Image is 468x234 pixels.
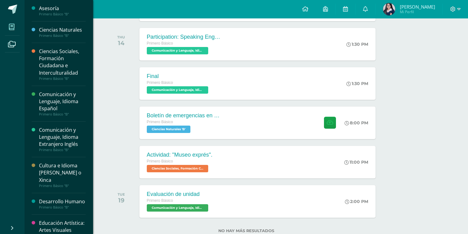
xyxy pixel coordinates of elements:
span: Primero Básico [147,41,173,45]
img: 393de93c8a89279b17f83f408801ebc0.png [383,3,395,15]
span: Comunicación y Lenguaje, Idioma Extranjero Inglés 'B' [147,86,208,94]
div: THU [117,35,125,39]
a: Cultura e Idioma [PERSON_NAME] o XincaPrimero Básico "B" [39,162,86,188]
div: Ciencias Sociales, Formación Ciudadana e Interculturalidad [39,48,86,76]
div: 8:00 PM [345,120,368,126]
div: Ciencias Naturales [39,26,86,33]
div: 2:00 PM [345,199,368,204]
span: Primero Básico [147,120,173,124]
div: Asesoría [39,5,86,12]
div: Evaluación de unidad [147,191,210,197]
div: Final [147,73,210,80]
div: Primero Básico "B" [39,205,86,209]
div: Boletín de emergencias en [GEOGRAPHIC_DATA] [147,112,220,119]
a: Comunicación y Lenguaje, Idioma Extranjero InglésPrimero Básico "B" [39,127,86,152]
div: Cultura e Idioma [PERSON_NAME] o Xinca [39,162,86,183]
div: Primero Básico "B" [39,33,86,38]
div: Participation: Speaking English [147,34,220,40]
a: Comunicación y Lenguaje, Idioma EspañolPrimero Básico "B" [39,91,86,116]
a: Ciencias Sociales, Formación Ciudadana e InterculturalidadPrimero Básico "B" [39,48,86,80]
div: Actividad: "Museo exprés". [147,152,213,158]
a: Ciencias NaturalesPrimero Básico "B" [39,26,86,38]
span: Comunicación y Lenguaje, Idioma Español 'B' [147,204,208,212]
div: Comunicación y Lenguaje, Idioma Extranjero Inglés [39,127,86,148]
span: Primero Básico [147,80,173,85]
a: Desarrollo HumanoPrimero Básico "B" [39,198,86,209]
span: Comunicación y Lenguaje, Idioma Extranjero Inglés 'B' [147,47,208,54]
span: [PERSON_NAME] [400,4,435,10]
span: Mi Perfil [400,9,435,14]
div: 1:30 PM [346,81,368,86]
div: Desarrollo Humano [39,198,86,205]
div: Educación Artística: Artes Visuales [39,220,86,234]
span: Primero Básico [147,159,173,163]
div: 11:00 PM [344,159,368,165]
div: Comunicación y Lenguaje, Idioma Español [39,91,86,112]
div: 1:30 PM [346,41,368,47]
span: Primero Básico [147,198,173,203]
span: Ciencias Sociales, Formación Ciudadana e Interculturalidad 'B' [147,165,208,172]
div: Primero Básico "B" [39,112,86,116]
div: 19 [118,197,125,204]
a: AsesoríaPrimero Básico "B" [39,5,86,16]
label: No hay más resultados [107,228,385,233]
div: Primero Básico "B" [39,12,86,16]
div: 14 [117,39,125,47]
div: Primero Básico "B" [39,76,86,81]
div: Primero Básico "B" [39,148,86,152]
div: Primero Básico "B" [39,184,86,188]
div: TUE [118,192,125,197]
span: Ciencias Naturales 'B' [147,126,190,133]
